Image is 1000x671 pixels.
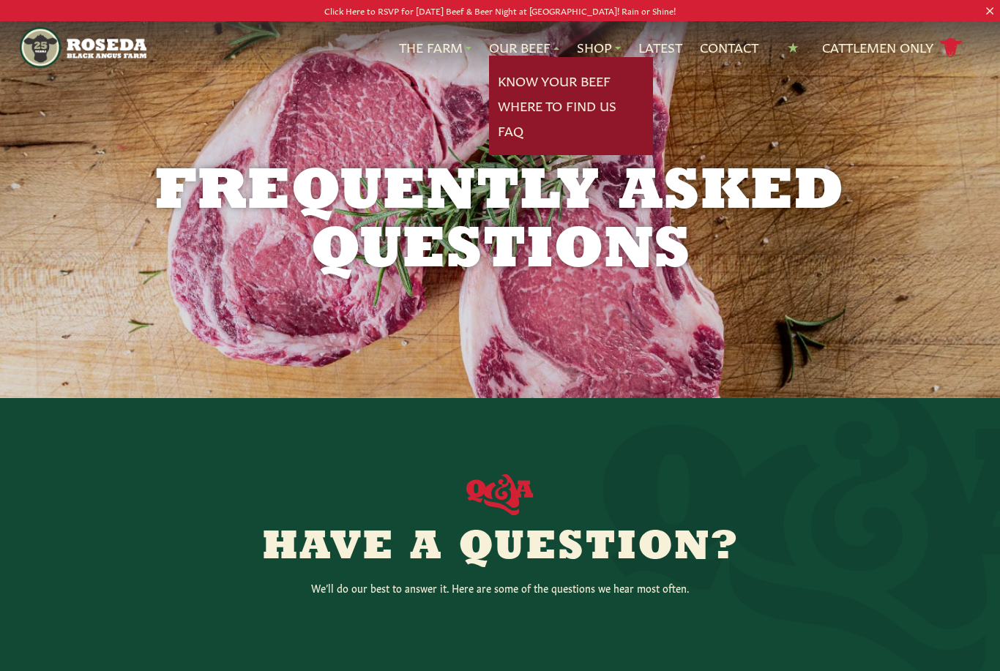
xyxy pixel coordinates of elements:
p: Click Here to RSVP for [DATE] Beef & Beer Night at [GEOGRAPHIC_DATA]! Rain or Shine! [50,3,949,18]
img: https://roseda.com/wp-content/uploads/2021/05/roseda-25-header.png [20,27,146,68]
p: We’ll do our best to answer it. Here are some of the questions we hear most often. [266,580,734,595]
a: The Farm [399,38,471,57]
a: Cattlemen Only [822,35,963,61]
h2: Have a Question? [219,528,781,569]
a: Know Your Beef [498,72,611,91]
a: FAQ [498,121,523,140]
a: Latest [638,38,682,57]
a: Contact [700,38,758,57]
nav: Main Navigation [20,21,980,74]
a: Where To Find Us [498,97,616,116]
a: Shop [577,38,621,57]
a: Our Beef [489,38,559,57]
h1: Frequently Asked Questions [125,164,875,281]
